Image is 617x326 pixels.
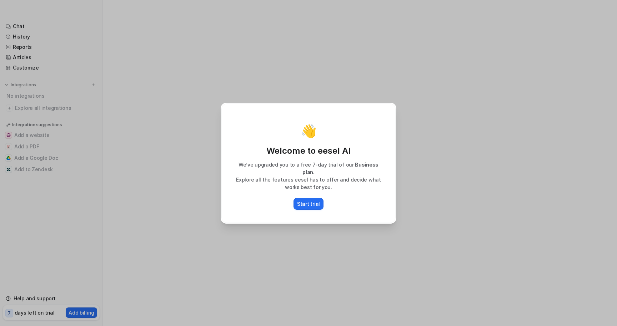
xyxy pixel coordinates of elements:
[229,176,388,191] p: Explore all the features eesel has to offer and decide what works best for you.
[301,124,317,138] p: 👋
[294,198,323,210] button: Start trial
[229,145,388,157] p: Welcome to eesel AI
[229,161,388,176] p: We’ve upgraded you to a free 7-day trial of our
[297,200,320,208] p: Start trial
